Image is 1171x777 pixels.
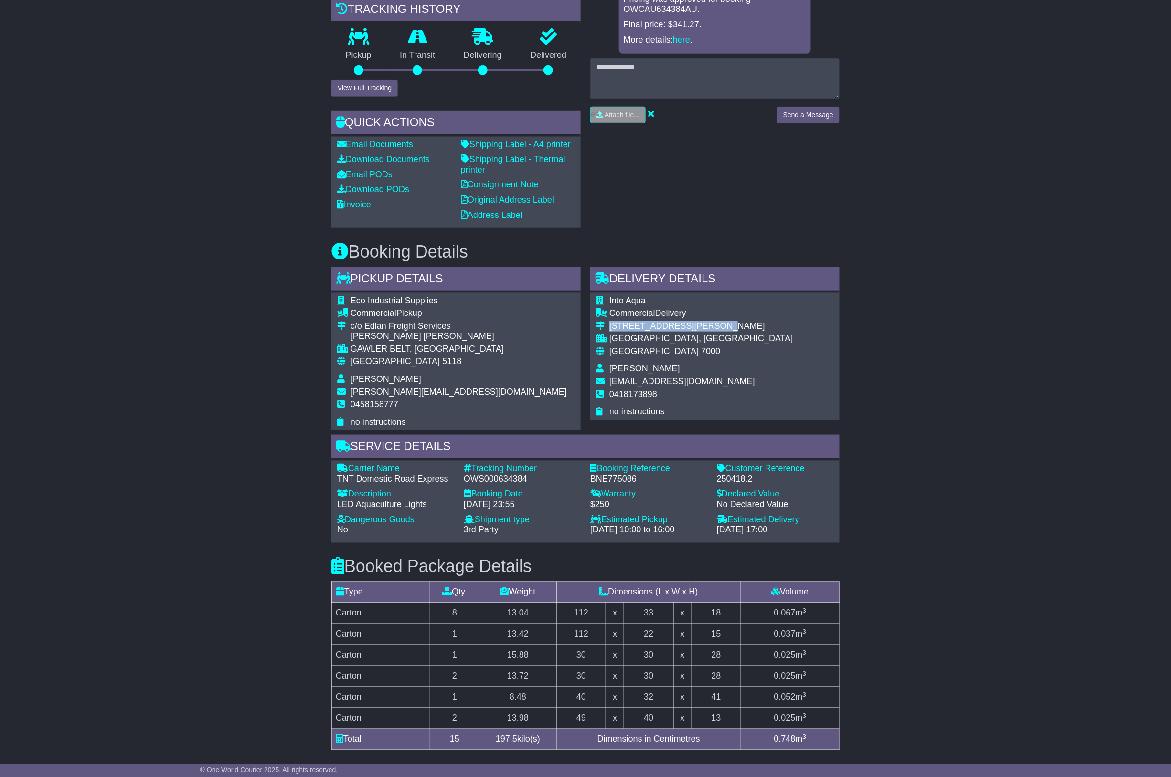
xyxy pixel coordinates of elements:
[332,624,430,645] td: Carton
[590,464,707,474] div: Booking Reference
[386,50,450,61] p: In Transit
[351,296,438,305] span: Eco Industrial Supplies
[430,582,479,603] td: Qty.
[692,624,741,645] td: 15
[557,729,741,750] td: Dimensions in Centimetres
[449,50,516,61] p: Delivering
[516,50,581,61] p: Delivered
[337,154,430,164] a: Download Documents
[741,645,839,666] td: m
[803,670,807,678] sup: 3
[741,687,839,708] td: m
[741,729,839,750] td: m
[606,603,624,624] td: x
[777,107,840,123] button: Send a Message
[774,671,796,681] span: 0.025
[606,645,624,666] td: x
[351,308,396,318] span: Commercial
[774,650,796,660] span: 0.025
[717,515,834,525] div: Estimated Delivery
[464,525,499,534] span: 3rd Party
[351,417,406,427] span: no instructions
[331,111,581,137] div: Quick Actions
[351,387,567,397] span: [PERSON_NAME][EMAIL_ADDRESS][DOMAIN_NAME]
[673,603,692,624] td: x
[557,645,606,666] td: 30
[332,729,430,750] td: Total
[479,645,557,666] td: 15.88
[590,525,707,535] div: [DATE] 10:00 to 16:00
[337,474,454,485] div: TNT Domestic Road Express
[351,331,567,342] div: [PERSON_NAME] [PERSON_NAME]
[741,666,839,687] td: m
[332,582,430,603] td: Type
[673,624,692,645] td: x
[430,645,479,666] td: 1
[332,708,430,729] td: Carton
[803,712,807,720] sup: 3
[803,734,807,741] sup: 3
[624,624,673,645] td: 22
[351,356,440,366] span: [GEOGRAPHIC_DATA]
[479,603,557,624] td: 13.04
[461,180,539,189] a: Consignment Note
[479,708,557,729] td: 13.98
[624,35,806,45] p: More details: .
[331,50,386,61] p: Pickup
[557,666,606,687] td: 30
[557,624,606,645] td: 112
[673,708,692,729] td: x
[461,140,571,149] a: Shipping Label - A4 printer
[351,321,567,332] div: c/o Edlan Freight Services
[609,377,755,386] span: [EMAIL_ADDRESS][DOMAIN_NAME]
[590,489,707,499] div: Warranty
[590,499,707,510] div: $250
[461,154,565,174] a: Shipping Label - Thermal printer
[479,582,557,603] td: Weight
[351,308,567,319] div: Pickup
[331,267,581,293] div: Pickup Details
[717,499,834,510] div: No Declared Value
[331,80,398,97] button: View Full Tracking
[673,687,692,708] td: x
[331,435,840,461] div: Service Details
[557,603,606,624] td: 112
[332,603,430,624] td: Carton
[774,629,796,639] span: 0.037
[337,140,413,149] a: Email Documents
[609,407,665,416] span: no instructions
[803,649,807,657] sup: 3
[624,645,673,666] td: 30
[803,691,807,699] sup: 3
[337,184,409,194] a: Download PODs
[479,666,557,687] td: 13.72
[606,666,624,687] td: x
[624,708,673,729] td: 40
[461,210,522,220] a: Address Label
[351,374,421,384] span: [PERSON_NAME]
[624,666,673,687] td: 30
[590,267,840,293] div: Delivery Details
[606,687,624,708] td: x
[624,687,673,708] td: 32
[337,464,454,474] div: Carrier Name
[673,645,692,666] td: x
[609,308,655,318] span: Commercial
[803,607,807,615] sup: 3
[717,525,834,535] div: [DATE] 17:00
[624,603,673,624] td: 33
[337,499,454,510] div: LED Aquaculture Lights
[701,346,720,356] span: 7000
[692,666,741,687] td: 28
[741,624,839,645] td: m
[692,708,741,729] td: 13
[609,308,793,319] div: Delivery
[464,515,581,525] div: Shipment type
[337,515,454,525] div: Dangerous Goods
[774,734,796,744] span: 0.748
[741,603,839,624] td: m
[479,624,557,645] td: 13.42
[590,474,707,485] div: BNE775086
[464,499,581,510] div: [DATE] 23:55
[430,687,479,708] td: 1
